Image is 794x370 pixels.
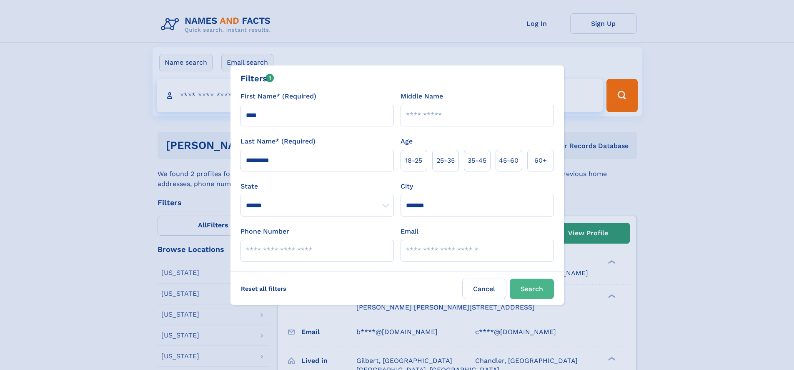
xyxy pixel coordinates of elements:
label: Age [401,136,413,146]
span: 45‑60 [499,156,518,166]
label: Reset all filters [235,279,292,299]
span: 60+ [534,156,547,166]
span: 35‑45 [468,156,486,166]
label: Cancel [462,279,506,299]
label: Email [401,227,418,237]
div: Filters [240,72,274,85]
label: First Name* (Required) [240,91,316,101]
label: Middle Name [401,91,443,101]
span: 18‑25 [405,156,422,166]
label: Phone Number [240,227,289,237]
label: City [401,181,413,191]
label: Last Name* (Required) [240,136,316,146]
span: 25‑35 [436,156,455,166]
label: State [240,181,394,191]
button: Search [510,279,554,299]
